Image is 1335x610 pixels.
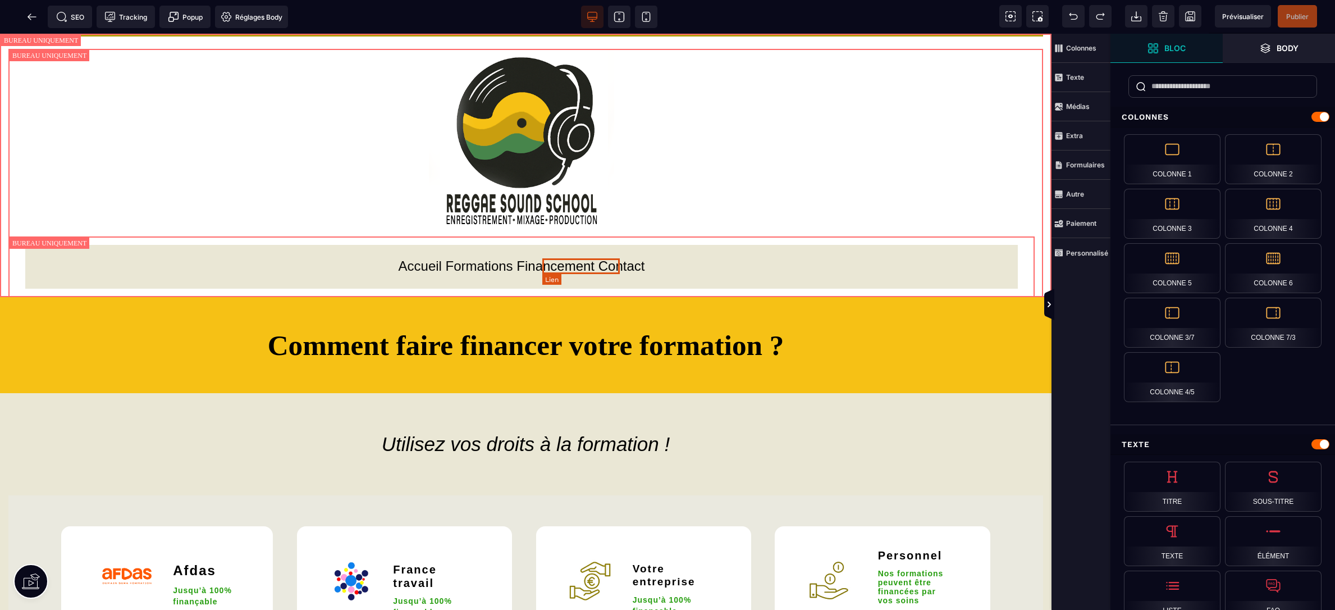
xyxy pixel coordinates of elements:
div: Colonne 7/3 [1225,298,1322,348]
div: Titre [1124,462,1220,512]
span: Popup [168,11,203,22]
div: Colonne 1 [1124,134,1220,184]
div: Élément [1225,516,1322,566]
span: Autre [1051,180,1110,209]
h2: Afdas [173,523,234,551]
strong: Extra [1066,131,1083,140]
span: Métadata SEO [48,6,92,28]
img: d5713bac86717637968bcb7bc77f8992_Financement-personnel-150x150.jpg [806,523,852,570]
span: Nettoyage [1152,5,1174,28]
div: Colonne 2 [1225,134,1322,184]
h1: Comment faire financer votre formation ? [17,294,1035,329]
span: Voir bureau [581,6,604,28]
span: Extra [1051,121,1110,151]
b: Jusqu’à 100% finançable [633,562,694,582]
span: Importer [1125,5,1147,28]
span: Retour [21,6,43,28]
a: Formations [446,225,513,240]
span: Formulaires [1051,151,1110,180]
img: 56283eea2d96fcfb0400607a5e64b836_afdas_logo_2019_avec-baseline-NOIR.png [92,523,162,561]
span: Code de suivi [97,6,155,28]
a: Contact [598,225,645,240]
div: Sous-titre [1225,462,1322,512]
span: Favicon [215,6,288,28]
strong: Médias [1066,102,1090,111]
div: Colonnes [1110,107,1335,128]
b: Jusqu’à 100% finançable [173,552,235,572]
span: Texte [1051,63,1110,92]
span: Ouvrir les blocs [1110,34,1223,63]
div: Texte [1110,434,1335,455]
div: Colonne 6 [1225,243,1322,293]
span: Publier [1286,12,1309,21]
em: Utilisez vos droits à la formation ! [382,399,670,421]
span: Ouvrir les calques [1223,34,1335,63]
span: Médias [1051,92,1110,121]
span: Afficher les vues [1110,288,1122,322]
span: Voir les composants [999,5,1022,28]
b: Jusqu’à 100% finançable [393,563,455,583]
span: Voir tablette [608,6,630,28]
span: Réglages Body [221,11,282,22]
h2: Personnel [878,509,952,534]
div: Colonne 3 [1124,189,1220,239]
span: SEO [56,11,84,22]
span: Voir mobile [635,6,657,28]
span: Défaire [1062,5,1085,28]
h2: France travail [393,523,473,562]
img: f9d441927f4e89fc922fb12a497df205_Capture_d%E2%80%99e%CC%81cran_2025-09-05_a%CC%80_00.39.39.png [327,523,374,572]
span: Rétablir [1089,5,1112,28]
span: Enregistrer [1179,5,1201,28]
a: Financement [516,225,595,240]
strong: Autre [1066,190,1084,198]
span: Paiement [1051,209,1110,238]
span: Enregistrer le contenu [1278,5,1317,28]
a: Accueil [399,225,442,240]
strong: Texte [1066,73,1084,81]
span: Créer une alerte modale [159,6,211,28]
img: 4275e03cccdd2596e6c8e3e803fb8e3d_LOGO_REGGAE_SOUND_SCHOOL_2025_.png [429,15,614,201]
span: Tracking [104,11,147,22]
b: Nos formations peuvent être financées par vos soins [878,535,947,571]
span: Capture d'écran [1026,5,1049,28]
div: Texte [1124,516,1220,566]
div: Colonne 4 [1225,189,1322,239]
strong: Body [1277,44,1299,52]
span: Personnalisé [1051,238,1110,267]
strong: Formulaires [1066,161,1105,169]
strong: Personnalisé [1066,249,1108,257]
span: Aperçu [1215,5,1271,28]
strong: Colonnes [1066,44,1096,52]
strong: Paiement [1066,219,1096,227]
span: Colonnes [1051,34,1110,63]
div: Colonne 5 [1124,243,1220,293]
h2: Votre entreprise [633,523,712,561]
strong: Bloc [1164,44,1186,52]
span: Prévisualiser [1222,12,1264,21]
div: Colonne 3/7 [1124,298,1220,348]
img: e11ffc83ce3534bbed2649943eb42d9e_Financement-employeur-150x150.jpg [566,523,614,571]
div: Colonne 4/5 [1124,352,1220,402]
